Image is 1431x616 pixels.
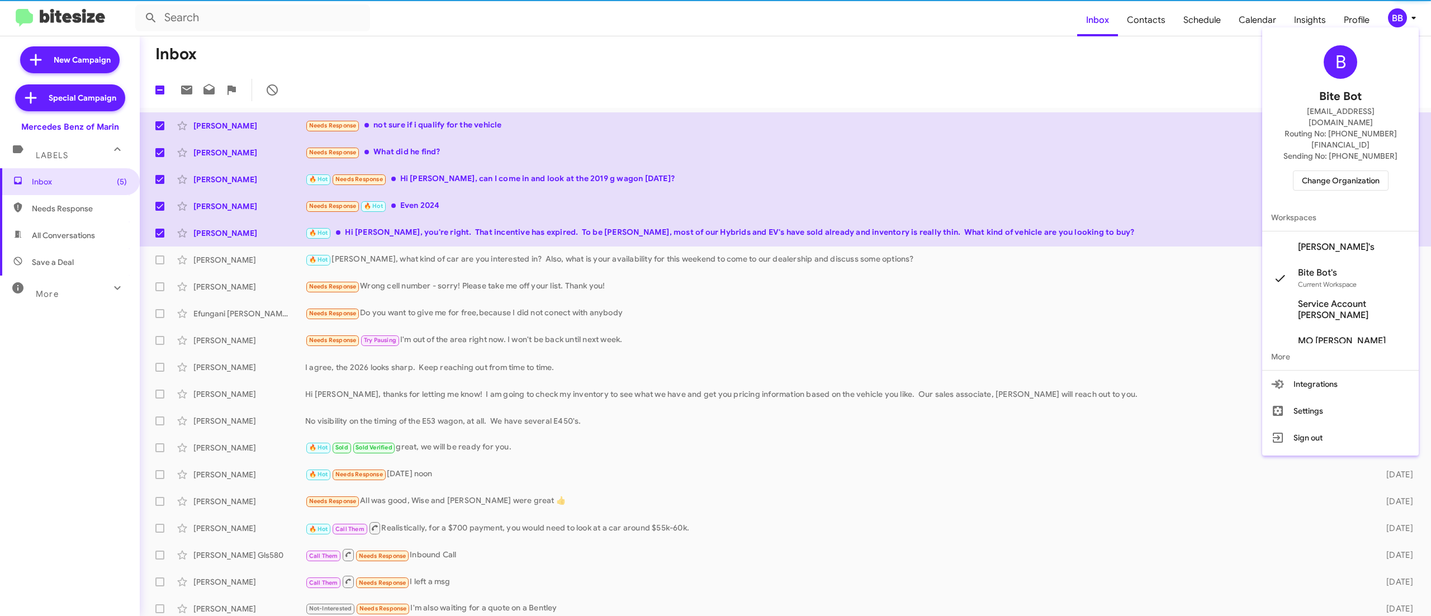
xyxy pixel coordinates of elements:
[1298,241,1375,253] span: [PERSON_NAME]'s
[1324,45,1357,79] div: B
[1283,150,1397,162] span: Sending No: [PHONE_NUMBER]
[1319,88,1362,106] span: Bite Bot
[1298,298,1410,321] span: Service Account [PERSON_NAME]
[1262,397,1419,424] button: Settings
[1276,128,1405,150] span: Routing No: [PHONE_NUMBER][FINANCIAL_ID]
[1293,170,1389,191] button: Change Organization
[1276,106,1405,128] span: [EMAIL_ADDRESS][DOMAIN_NAME]
[1302,171,1380,190] span: Change Organization
[1262,371,1419,397] button: Integrations
[1262,424,1419,451] button: Sign out
[1262,343,1419,370] span: More
[1298,335,1386,347] span: MO [PERSON_NAME]
[1298,280,1357,288] span: Current Workspace
[1298,267,1357,278] span: Bite Bot's
[1262,204,1419,231] span: Workspaces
